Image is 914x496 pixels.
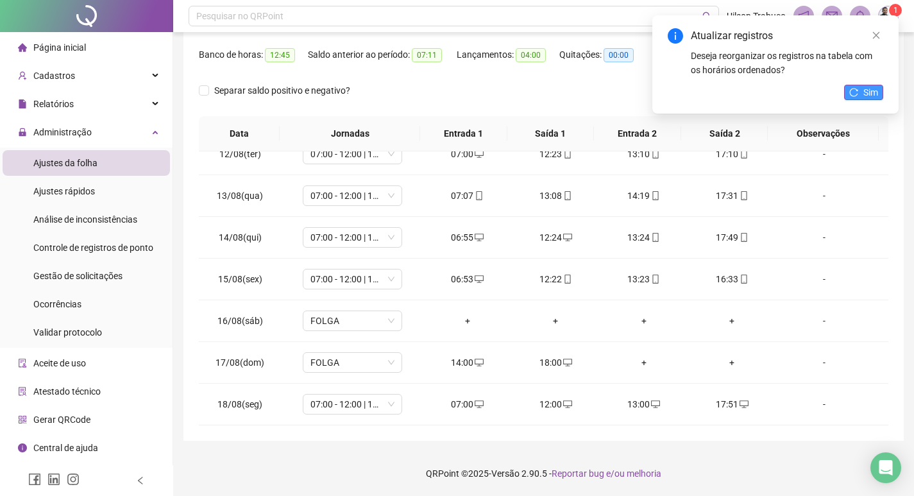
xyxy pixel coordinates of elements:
[521,230,589,244] div: 12:24
[668,28,683,44] span: info-circle
[217,191,263,201] span: 13/08(qua)
[738,191,749,200] span: mobile
[610,147,678,161] div: 13:10
[473,150,484,158] span: desktop
[18,387,27,396] span: solution
[738,275,749,284] span: mobile
[869,28,883,42] a: Close
[217,399,262,409] span: 18/08(seg)
[310,186,394,205] span: 07:00 - 12:00 | 13:00 - 17:00
[872,31,881,40] span: close
[698,314,766,328] div: +
[691,28,883,44] div: Atualizar registros
[434,314,502,328] div: +
[209,83,355,98] span: Separar saldo positivo e negativo?
[33,42,86,53] span: Página inicial
[412,48,442,62] span: 07:11
[849,88,858,97] span: reload
[18,71,27,80] span: user-add
[33,327,102,338] span: Validar protocolo
[473,275,484,284] span: desktop
[786,314,862,328] div: -
[610,189,678,203] div: 14:19
[727,9,786,23] span: Uilson Trabuco
[217,316,263,326] span: 16/08(sáb)
[434,189,502,203] div: 07:07
[434,397,502,411] div: 07:00
[491,468,520,479] span: Versão
[786,230,862,244] div: -
[798,10,809,22] span: notification
[33,99,74,109] span: Relatórios
[310,395,394,414] span: 07:00 - 12:00 | 13:00 - 17:00
[18,43,27,52] span: home
[826,10,838,22] span: mail
[786,272,862,286] div: -
[698,355,766,370] div: +
[47,473,60,486] span: linkedin
[33,243,153,253] span: Controle de registros de ponto
[698,147,766,161] div: 17:10
[786,355,862,370] div: -
[786,147,862,161] div: -
[768,116,878,151] th: Observações
[219,232,262,243] span: 14/08(qui)
[738,150,749,158] span: mobile
[33,415,90,425] span: Gerar QRCode
[308,47,457,62] div: Saldo anterior ao período:
[521,355,589,370] div: 18:00
[33,386,101,397] span: Atestado técnico
[18,415,27,424] span: qrcode
[33,186,95,196] span: Ajustes rápidos
[67,473,80,486] span: instagram
[310,269,394,289] span: 07:00 - 12:00 | 13:00 - 16:00
[650,275,660,284] span: mobile
[310,144,394,164] span: 07:00 - 12:00 | 13:00 - 17:00
[610,355,678,370] div: +
[521,397,589,411] div: 12:00
[870,452,901,483] div: Open Intercom Messenger
[610,397,678,411] div: 13:00
[691,49,883,77] div: Deseja reorganizar os registros na tabela com os horários ordenados?
[434,147,502,161] div: 07:00
[594,116,681,151] th: Entrada 2
[562,191,572,200] span: mobile
[310,311,394,330] span: FOLGA
[559,47,649,62] div: Quitações:
[33,443,98,453] span: Central de ajuda
[310,228,394,247] span: 07:00 - 12:00 | 13:00 - 17:00
[893,6,898,15] span: 1
[521,272,589,286] div: 12:22
[473,358,484,367] span: desktop
[650,400,660,409] span: desktop
[562,150,572,158] span: mobile
[604,48,634,62] span: 00:00
[698,397,766,411] div: 17:51
[18,128,27,137] span: lock
[786,397,862,411] div: -
[786,189,862,203] div: -
[521,147,589,161] div: 12:23
[863,85,878,99] span: Sim
[280,116,419,151] th: Jornadas
[434,230,502,244] div: 06:55
[219,149,261,159] span: 12/08(ter)
[199,47,308,62] div: Banco de horas:
[610,314,678,328] div: +
[33,214,137,225] span: Análise de inconsistências
[521,189,589,203] div: 13:08
[879,6,898,26] img: 38507
[18,443,27,452] span: info-circle
[218,274,262,284] span: 15/08(sex)
[562,275,572,284] span: mobile
[854,10,866,22] span: bell
[173,451,914,496] footer: QRPoint © 2025 - 2.90.5 -
[473,233,484,242] span: desktop
[18,359,27,368] span: audit
[698,272,766,286] div: 16:33
[136,476,145,485] span: left
[507,116,595,151] th: Saída 1
[738,400,749,409] span: desktop
[199,116,280,151] th: Data
[681,116,768,151] th: Saída 2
